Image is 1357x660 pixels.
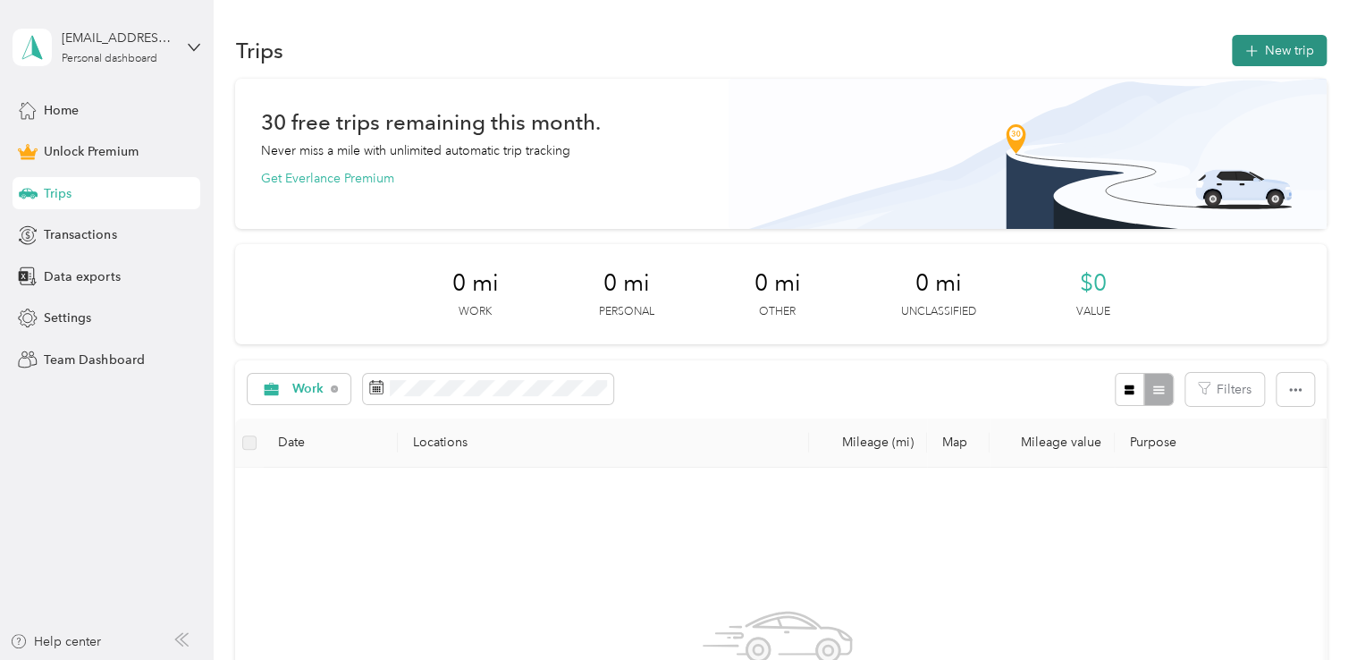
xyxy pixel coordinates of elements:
span: 0 mi [754,269,800,298]
img: Banner [729,79,1327,229]
span: Team Dashboard [44,351,144,369]
div: Personal dashboard [62,54,157,64]
button: Filters [1185,373,1264,406]
p: Work [459,304,492,320]
th: Locations [398,419,809,468]
th: Date [264,419,398,468]
button: Get Everlance Premium [260,169,393,188]
h1: Trips [235,41,282,60]
button: New trip [1232,35,1327,66]
span: Settings [44,309,91,327]
th: Mileage (mi) [809,419,927,468]
p: Value [1075,304,1109,320]
button: Help center [10,632,101,651]
h1: 30 free trips remaining this month. [260,113,600,131]
p: Never miss a mile with unlimited automatic trip tracking [260,141,569,160]
div: [EMAIL_ADDRESS][DOMAIN_NAME] [62,29,173,47]
p: Unclassified [900,304,975,320]
p: Personal [598,304,653,320]
span: Trips [44,184,72,203]
th: Map [927,419,990,468]
span: Home [44,101,79,120]
span: 0 mi [451,269,498,298]
p: Other [759,304,796,320]
span: $0 [1079,269,1106,298]
th: Mileage value [990,419,1115,468]
span: Unlock Premium [44,142,138,161]
span: Work [292,383,324,395]
iframe: Everlance-gr Chat Button Frame [1257,560,1357,660]
span: 0 mi [603,269,649,298]
span: Transactions [44,225,116,244]
span: Data exports [44,267,120,286]
span: 0 mi [914,269,961,298]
